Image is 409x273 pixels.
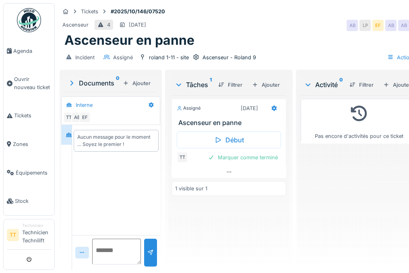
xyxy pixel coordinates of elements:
[346,79,377,90] div: Filtrer
[175,185,207,192] div: 1 visible sur 1
[22,223,51,248] li: Technicien Technilift
[177,152,188,163] div: TT
[62,21,89,29] div: Ascenseur
[210,80,212,90] sup: 1
[75,54,95,61] div: Incident
[249,79,283,90] div: Ajouter
[205,152,281,163] div: Marquer comme terminé
[4,65,54,102] a: Ouvrir nouveau ticket
[177,105,201,112] div: Assigné
[347,20,358,31] div: AB
[22,223,51,229] div: Technicien
[79,112,91,123] div: EF
[64,33,194,48] h1: Ascenseur en panne
[241,104,258,112] div: [DATE]
[14,75,51,91] span: Ouvrir nouveau ticket
[63,112,74,123] div: TT
[178,119,283,127] h3: Ascenseur en panne
[177,131,281,148] div: Début
[215,79,246,90] div: Filtrer
[81,8,98,15] div: Tickets
[4,130,54,158] a: Zones
[71,112,83,123] div: AB
[7,229,19,241] li: TT
[304,80,343,90] div: Activité
[4,158,54,187] a: Équipements
[372,20,384,31] div: EF
[17,8,41,32] img: Badge_color-CXgf-gQk.svg
[202,54,256,61] div: Ascenseur - Roland 9
[129,21,146,29] div: [DATE]
[113,54,133,61] div: Assigné
[116,78,120,88] sup: 0
[175,80,212,90] div: Tâches
[4,187,54,215] a: Stock
[14,112,51,119] span: Tickets
[13,140,51,148] span: Zones
[13,47,51,55] span: Agenda
[149,54,189,61] div: roland 1-11 - site
[359,20,371,31] div: LP
[4,37,54,65] a: Agenda
[76,101,93,109] div: Interne
[7,223,51,250] a: TT TechnicienTechnicien Technilift
[16,169,51,177] span: Équipements
[77,133,155,148] div: Aucun message pour le moment … Soyez le premier !
[107,21,110,29] div: 4
[4,102,54,130] a: Tickets
[385,20,397,31] div: AB
[120,78,154,89] div: Ajouter
[339,80,343,90] sup: 0
[107,8,168,15] strong: #2025/10/146/07520
[15,197,51,205] span: Stock
[68,78,120,88] div: Documents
